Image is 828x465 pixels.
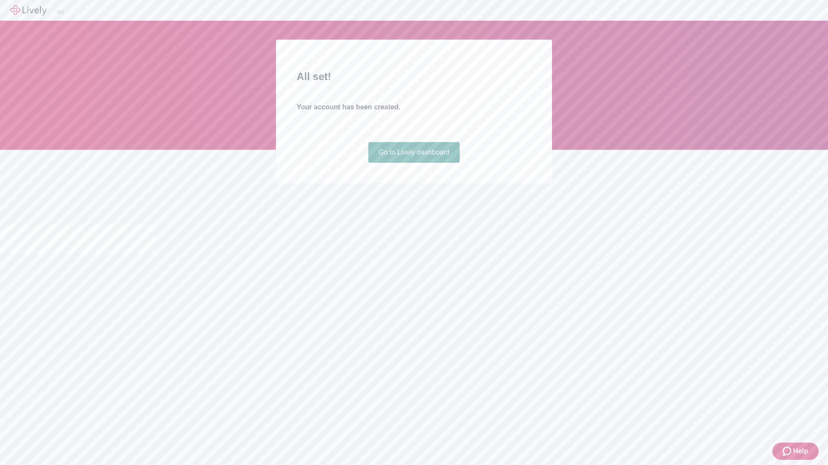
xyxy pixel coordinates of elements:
[783,446,793,456] svg: Zendesk support icon
[368,142,460,163] a: Go to Lively dashboard
[772,443,819,460] button: Zendesk support iconHelp
[57,11,64,13] button: Log out
[297,102,531,112] h4: Your account has been created.
[793,446,808,456] span: Help
[297,69,531,84] h2: All set!
[10,5,47,15] img: Lively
